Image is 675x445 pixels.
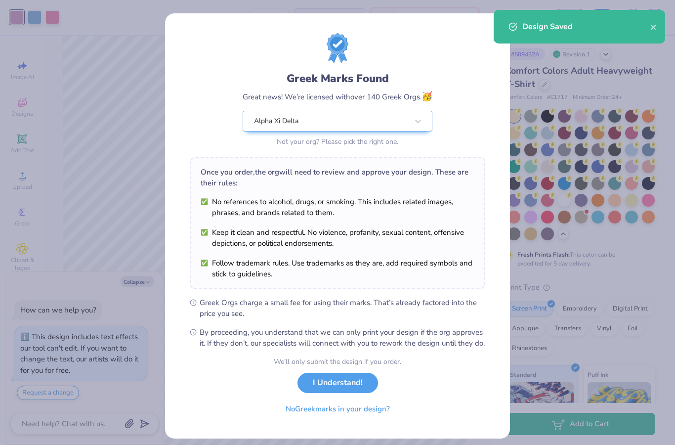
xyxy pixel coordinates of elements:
[522,21,650,33] div: Design Saved
[422,90,432,102] span: 🥳
[650,21,657,33] button: close
[201,167,474,188] div: Once you order, the org will need to review and approve your design. These are their rules:
[200,327,485,349] span: By proceeding, you understand that we can only print your design if the org approves it. If they ...
[243,71,432,87] div: Greek Marks Found
[277,399,398,419] button: NoGreekmarks in your design?
[200,297,485,319] span: Greek Orgs charge a small fee for using their marks. That’s already factored into the price you see.
[274,356,401,367] div: We’ll only submit the design if you order.
[201,227,474,249] li: Keep it clean and respectful. No violence, profanity, sexual content, offensive depictions, or po...
[201,258,474,279] li: Follow trademark rules. Use trademarks as they are, add required symbols and stick to guidelines.
[201,196,474,218] li: No references to alcohol, drugs, or smoking. This includes related images, phrases, and brands re...
[297,373,378,393] button: I Understand!
[327,33,348,63] img: license-marks-badge.png
[243,90,432,103] div: Great news! We’re licensed with over 140 Greek Orgs.
[243,136,432,147] div: Not your org? Please pick the right one.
